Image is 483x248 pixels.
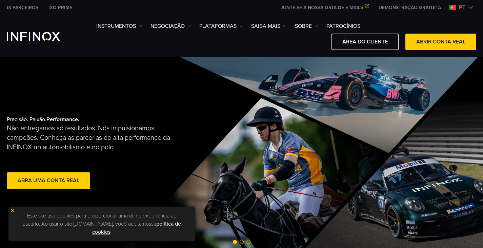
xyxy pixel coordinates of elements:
a: PLATAFORMAS [199,22,243,30]
a: INFINOX MENU [374,4,446,11]
a: INFINOX [2,4,43,11]
strong: Performance. [46,116,79,123]
a: Saiba mais [251,22,286,30]
span: Go to slide 1 [233,240,237,244]
p: Não entregamos só resultados. Nós impulsionamos campeões. Conheça as parcerias de alta performanc... [7,123,176,152]
a: ABRIR CONTA REAL [405,34,476,50]
a: Instrumentos [96,22,142,30]
a: SOBRE [295,22,318,30]
a: Patrocínios [326,22,360,30]
a: ÁREA DO CLIENTE [331,34,399,50]
a: INFINOX Logo [7,32,76,41]
span: Go to slide 3 [246,240,250,244]
a: INFINOX [43,4,77,11]
a: JUNTE-SE À NOSSA LISTA DE E-MAILS [276,5,374,11]
div: Precisão. Paixão. [7,105,218,202]
a: NEGOCIAÇÃO [150,22,191,30]
img: yellow close icon [10,208,15,213]
span: pt [456,3,468,12]
span: Go to slide 2 [240,240,244,244]
a: abra uma conta real [7,172,90,189]
p: Este site usa cookies para proporcionar uma ótima experiência ao usuário. Ao usar o site [DOMAIN_... [12,210,192,238]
